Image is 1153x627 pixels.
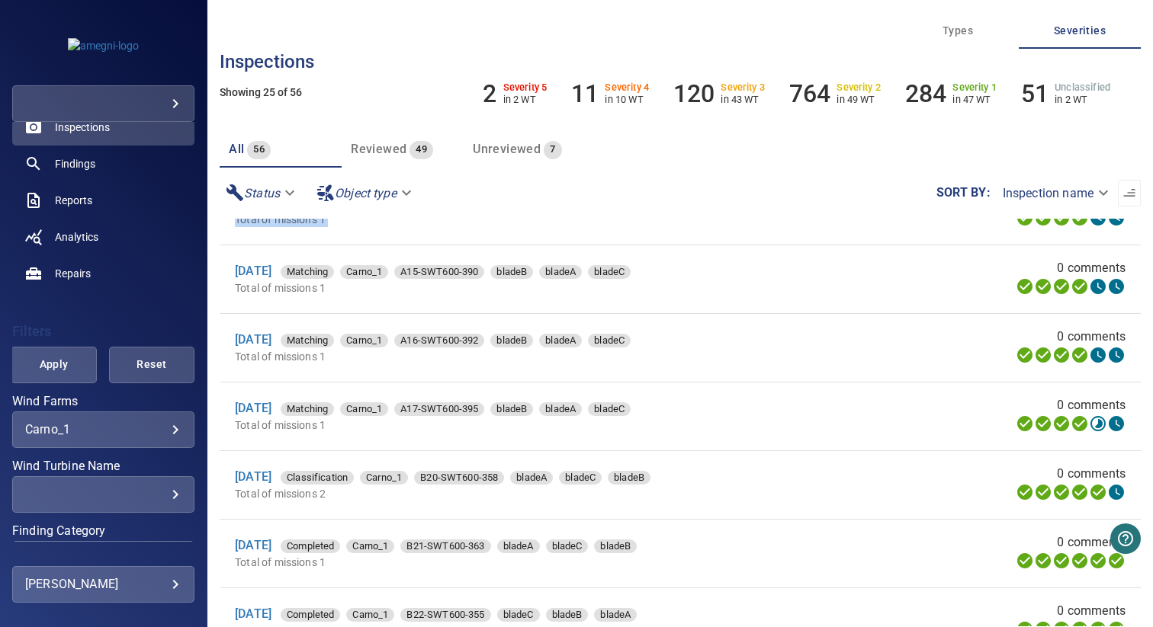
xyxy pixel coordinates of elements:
[1057,328,1126,346] span: 0 comments
[1057,396,1126,414] span: 0 comments
[109,347,194,383] button: Reset
[335,186,397,200] em: Object type
[503,82,548,93] h6: Severity 5
[1057,465,1126,483] span: 0 comments
[220,87,1141,98] h5: Showing 25 of 56
[1052,209,1071,227] svg: Selecting 100%
[608,470,650,485] span: bladeB
[546,539,589,554] span: bladeC
[1028,21,1132,40] span: Severities
[281,471,354,485] div: Classification
[605,94,649,105] p: in 10 WT
[281,402,334,416] div: Matching
[571,79,599,108] h6: 11
[936,187,991,199] label: Sort by :
[1071,209,1089,227] svg: ML Processing 100%
[394,334,484,347] div: A16-SWT600-392
[12,255,194,292] a: repairs noActive
[360,470,408,485] span: Carno_1
[497,607,540,622] span: bladeC
[588,401,631,417] span: bladeC
[1052,346,1071,364] svg: Selecting 100%
[281,333,334,348] span: Matching
[1071,346,1089,364] svg: ML Processing 100%
[235,212,824,227] p: Total of missions 1
[497,539,540,553] div: bladeA
[12,85,194,122] div: amegni
[281,470,354,485] span: Classification
[546,607,589,622] span: bladeB
[235,349,824,364] p: Total of missions 1
[1016,209,1034,227] svg: Uploading 100%
[588,264,631,280] span: bladeC
[952,94,997,105] p: in 47 WT
[1034,552,1052,570] svg: Data Formatted 100%
[1034,209,1052,227] svg: Data Formatted 100%
[483,79,547,108] li: Severity 5
[11,347,96,383] button: Apply
[414,471,504,485] div: B20-SWT600-358
[281,607,340,622] span: Completed
[1034,346,1052,364] svg: Data Formatted 100%
[490,333,533,348] span: bladeB
[1089,483,1107,501] svg: Matching 100%
[1055,82,1110,93] h6: Unclassified
[1016,414,1034,433] svg: Uploading 100%
[55,193,92,208] span: Reports
[55,266,91,281] span: Repairs
[340,402,388,416] div: Carno_1
[235,555,828,570] p: Total of missions 1
[12,460,194,472] label: Wind Turbine Name
[1107,552,1126,570] svg: Classification 100%
[235,264,271,278] a: [DATE]
[539,264,582,280] span: bladeA
[12,219,194,255] a: analytics noActive
[244,186,280,200] em: Status
[559,471,602,485] div: bladeC
[539,401,582,417] span: bladeA
[12,411,194,448] div: Wind Farms
[594,539,637,554] span: bladeB
[1107,483,1126,501] svg: Classification 0%
[497,608,540,622] div: bladeC
[55,229,98,245] span: Analytics
[1057,602,1126,620] span: 0 comments
[281,401,334,417] span: Matching
[346,539,394,553] div: Carno_1
[400,608,490,622] div: B22-SWT600-355
[546,539,589,553] div: bladeC
[394,265,484,279] div: A15-SWT600-390
[559,470,602,485] span: bladeC
[55,120,110,135] span: Inspections
[605,82,649,93] h6: Severity 4
[490,402,533,416] div: bladeB
[220,180,304,206] div: Status
[346,539,394,554] span: Carno_1
[837,82,881,93] h6: Severity 2
[588,265,631,279] div: bladeC
[30,355,77,374] span: Apply
[394,401,484,417] span: A17-SWT600-395
[1057,259,1126,277] span: 0 comments
[490,334,533,347] div: bladeB
[837,94,881,105] p: in 49 WT
[1034,414,1052,433] svg: Data Formatted 100%
[503,94,548,105] p: in 2 WT
[789,79,830,108] h6: 764
[1021,79,1049,108] h6: 51
[483,79,496,108] h6: 2
[394,264,484,280] span: A15-SWT600-390
[12,109,194,146] a: inspections active
[1016,483,1034,501] svg: Uploading 100%
[673,79,765,108] li: Severity 3
[1055,94,1110,105] p: in 2 WT
[1107,277,1126,296] svg: Classification 0%
[1052,277,1071,296] svg: Selecting 100%
[1107,414,1126,433] svg: Classification 0%
[340,265,388,279] div: Carno_1
[1071,552,1089,570] svg: ML Processing 100%
[490,401,533,417] span: bladeB
[571,79,649,108] li: Severity 4
[394,402,484,416] div: A17-SWT600-395
[235,486,834,501] p: Total of missions 2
